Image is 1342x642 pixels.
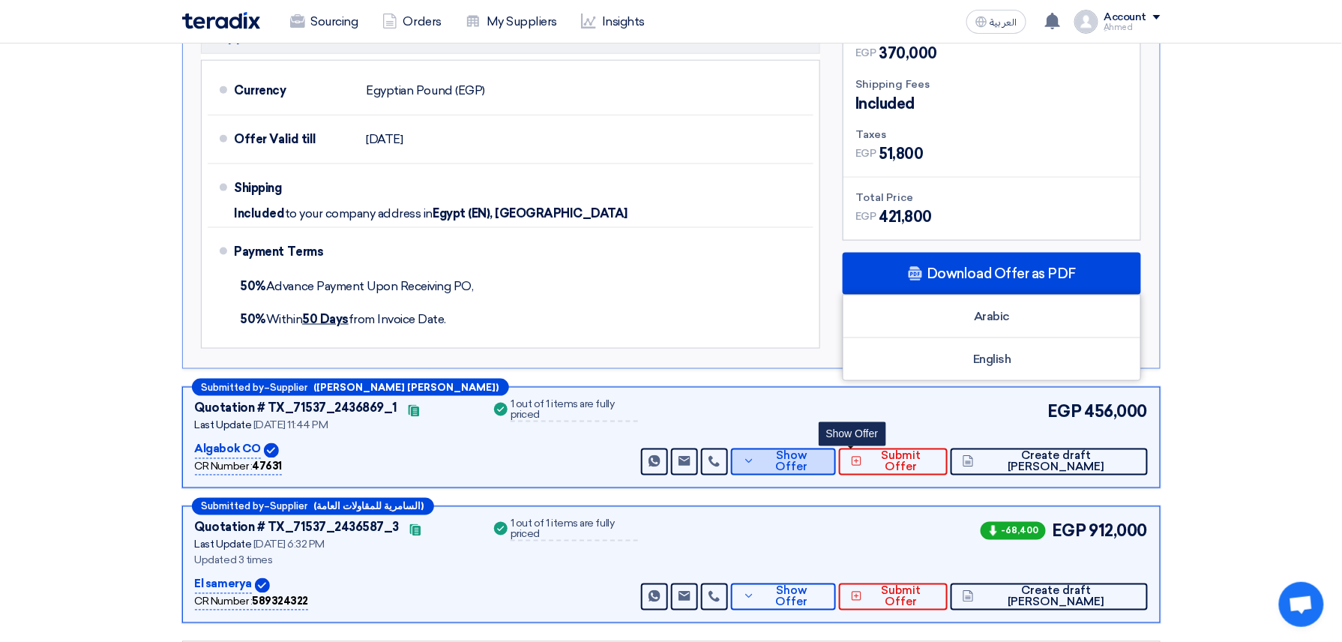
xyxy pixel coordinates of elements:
div: 1 out of 1 items are fully priced [511,400,638,422]
a: Orders [370,5,454,38]
button: Create draft [PERSON_NAME] [951,448,1147,475]
span: العربية [990,17,1017,28]
div: Taxes [855,127,1128,142]
p: Algabok CO [195,441,261,459]
span: Show Offer [759,586,824,608]
span: [DATE] 11:44 PM [253,419,328,432]
span: EGP [855,208,876,224]
span: Create draft [PERSON_NAME] [978,451,1135,473]
div: Updated 3 times [195,553,473,568]
b: 47631 [252,460,282,473]
div: ِAhmed [1104,23,1161,31]
span: Supplier [271,382,308,392]
span: Submitted by [202,382,265,392]
span: Show Offer [759,451,824,473]
span: Download Offer as PDF [927,267,1076,280]
button: Show Offer [731,583,836,610]
div: Open chat [1279,582,1324,627]
span: EGP [855,145,876,161]
button: Create draft [PERSON_NAME] [951,583,1147,610]
button: Submit Offer [839,448,948,475]
span: Supplier [271,502,308,511]
u: 50 Days [302,312,349,326]
b: ([PERSON_NAME] [PERSON_NAME]) [314,382,499,392]
span: 912,000 [1089,519,1148,544]
span: Submitted by [202,502,265,511]
span: EGP [1052,519,1086,544]
div: Offer Valid till [235,121,355,157]
img: Verified Account [264,443,279,458]
div: Egyptian Pound (EGP) [367,76,485,105]
span: [DATE] [367,132,403,147]
span: Advance Payment Upon Receiving PO, [241,279,474,293]
button: Show Offer [731,448,836,475]
div: – [192,379,509,396]
p: El samerya [195,576,252,594]
button: Submit Offer [839,583,948,610]
strong: 50% [241,279,267,293]
a: Insights [569,5,657,38]
div: Total Price [855,190,1128,205]
a: Sourcing [278,5,370,38]
span: to your company address in [285,206,433,221]
div: Payment Terms [235,234,796,270]
div: Arabic [843,295,1140,338]
img: profile_test.png [1074,10,1098,34]
span: Included [855,92,915,115]
span: Submit Offer [866,451,936,473]
span: [DATE] 6:32 PM [253,538,325,551]
span: 370,000 [879,42,938,64]
div: Currency [235,73,355,109]
div: Shipping Fees [855,76,1128,92]
b: (السامرية للمقاولات العامة) [314,502,424,511]
img: Teradix logo [182,12,260,29]
div: CR Number : [195,459,282,475]
span: -68,400 [981,522,1046,540]
span: Last Update [195,419,252,432]
div: 1 out of 1 items are fully priced [511,519,638,541]
span: Last Update [195,538,252,551]
div: CR Number : [195,594,308,610]
span: Within from Invoice Date. [241,312,447,326]
span: Egypt (EN), [GEOGRAPHIC_DATA] [433,206,628,221]
span: Create draft [PERSON_NAME] [978,586,1135,608]
span: EGP [1047,400,1082,424]
span: 421,800 [879,205,933,228]
span: Included [235,206,285,221]
div: Shipping [235,170,355,206]
div: Quotation # TX_71537_2436869_1 [195,400,398,418]
strong: 50% [241,312,267,326]
button: العربية [966,10,1026,34]
div: Account [1104,11,1147,24]
b: 589324322 [252,595,308,608]
span: Submit Offer [866,586,936,608]
a: My Suppliers [454,5,569,38]
span: 51,800 [879,142,924,165]
div: English [843,338,1140,380]
img: Verified Account [255,578,270,593]
div: Quotation # TX_71537_2436587_3 [195,519,400,537]
div: – [192,498,434,515]
span: 456,000 [1085,400,1148,424]
span: EGP [855,45,876,61]
div: Show Offer [819,422,886,446]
